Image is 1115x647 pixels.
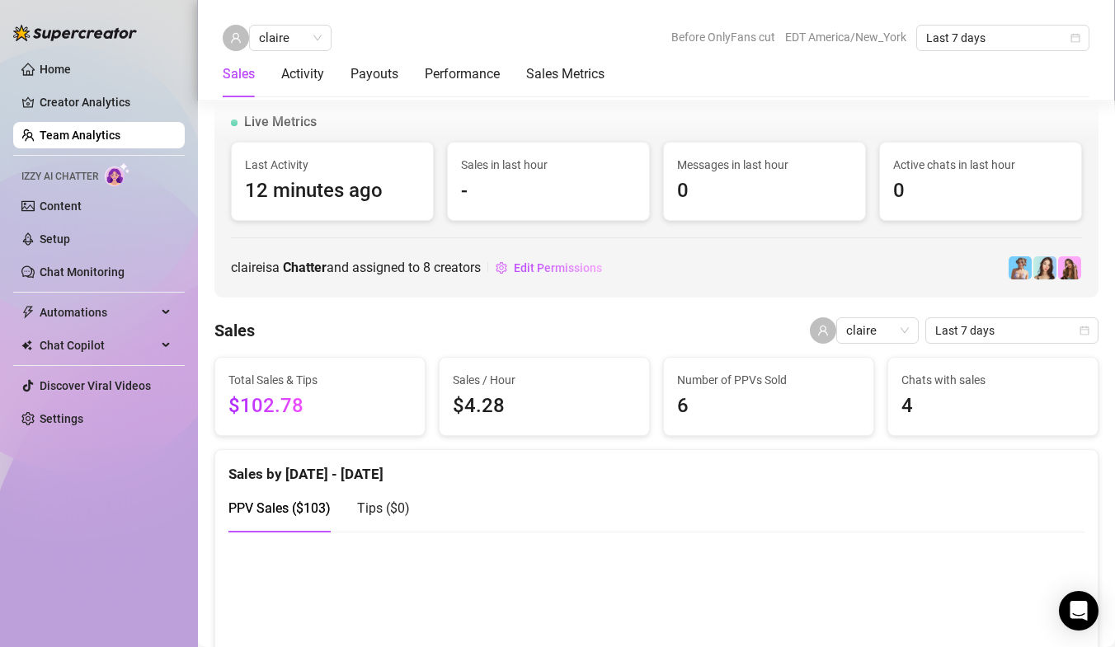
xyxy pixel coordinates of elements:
span: Sales / Hour [453,371,636,389]
b: Chatter [283,260,327,275]
img: Chat Copilot [21,340,32,351]
span: 0 [893,176,1068,207]
span: setting [496,262,507,274]
span: $4.28 [453,391,636,422]
span: Total Sales & Tips [228,371,412,389]
a: Home [40,63,71,76]
img: Ari [1058,256,1081,279]
span: Chats with sales [901,371,1084,389]
span: $102.78 [228,391,412,422]
span: Last Activity [245,156,420,174]
div: Activity [281,64,324,84]
span: claire [259,26,322,50]
span: Active chats in last hour [893,156,1068,174]
div: Open Intercom Messenger [1059,591,1099,631]
img: logo-BBDzfeDw.svg [13,25,137,41]
a: Team Analytics [40,129,120,142]
span: Sales in last hour [461,156,636,174]
span: 4 [901,391,1084,422]
span: Automations [40,299,157,326]
span: calendar [1080,326,1089,335]
div: Sales [223,64,255,84]
a: Discover Viral Videos [40,379,151,392]
span: Messages in last hour [677,156,852,174]
a: Creator Analytics [40,89,172,115]
a: Setup [40,232,70,246]
span: Edit Permissions [514,261,602,274]
span: Number of PPVs Sold [677,371,860,389]
span: PPV Sales ( $103 ) [228,500,331,516]
span: Last 7 days [935,318,1089,343]
div: Sales by [DATE] - [DATE] [228,450,1084,485]
span: user [817,325,829,336]
a: Settings [40,412,83,425]
span: 8 [423,260,430,275]
span: claire [846,318,909,343]
span: claire is a and assigned to creators [231,257,481,278]
span: user [230,32,242,44]
span: 6 [677,391,860,422]
span: EDT America/New_York [785,25,906,49]
h4: Sales [214,319,255,342]
div: Performance [425,64,500,84]
button: Edit Permissions [495,255,603,281]
span: thunderbolt [21,306,35,319]
div: Payouts [350,64,398,84]
span: Last 7 days [926,26,1080,50]
div: Sales Metrics [526,64,605,84]
span: 12 minutes ago [245,176,420,207]
span: Tips ( $0 ) [357,500,410,516]
span: Before OnlyFans cut [671,25,775,49]
span: Izzy AI Chatter [21,169,98,185]
span: calendar [1070,33,1080,43]
a: Chat Monitoring [40,265,125,279]
span: Live Metrics [244,112,317,132]
span: 0 [677,176,852,207]
img: Vanessa [1009,256,1032,279]
a: Content [40,199,82,213]
span: - [461,176,636,207]
span: Chat Copilot [40,332,157,359]
img: Amelia [1033,256,1056,279]
img: AI Chatter [105,162,130,186]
